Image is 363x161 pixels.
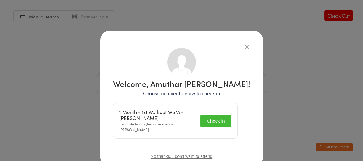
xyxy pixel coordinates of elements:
button: No thanks, I don't want to attend [151,154,212,159]
div: Example Room (Rename me!) with [PERSON_NAME] [119,109,197,132]
img: no_photo.png [167,48,196,77]
button: Check in [200,115,231,127]
h1: Welcome, Amuthar [PERSON_NAME]! [113,80,250,88]
p: Choose an event below to check in [113,90,250,97]
div: 1 Month - 1st Workout W&M - [PERSON_NAME] [119,109,197,121]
